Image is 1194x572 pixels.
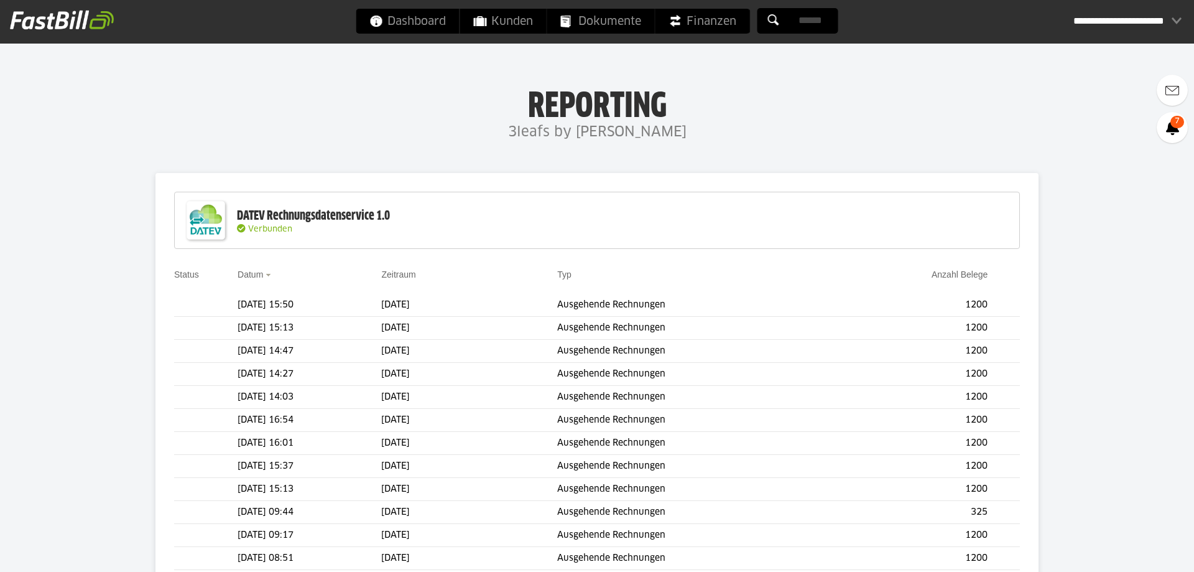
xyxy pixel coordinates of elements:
[557,501,835,524] td: Ausgehende Rechnungen
[557,340,835,363] td: Ausgehende Rechnungen
[460,9,547,34] a: Kunden
[381,524,557,547] td: [DATE]
[547,9,655,34] a: Dokumente
[238,409,381,432] td: [DATE] 16:54
[932,270,988,279] a: Anzahl Belege
[655,9,750,34] a: Finanzen
[238,524,381,547] td: [DATE] 09:17
[381,317,557,340] td: [DATE]
[381,363,557,386] td: [DATE]
[1157,112,1188,143] a: 7
[561,9,641,34] span: Dokumente
[238,294,381,317] td: [DATE] 15:50
[381,432,557,455] td: [DATE]
[836,340,993,363] td: 1200
[381,340,557,363] td: [DATE]
[1098,535,1182,566] iframe: Öffnet ein Widget, in dem Sie weitere Informationen finden
[381,501,557,524] td: [DATE]
[836,547,993,570] td: 1200
[836,478,993,501] td: 1200
[557,524,835,547] td: Ausgehende Rechnungen
[238,547,381,570] td: [DATE] 08:51
[669,9,736,34] span: Finanzen
[356,9,460,34] a: Dashboard
[557,547,835,570] td: Ausgehende Rechnungen
[237,208,390,224] div: DATEV Rechnungsdatenservice 1.0
[381,294,557,317] td: [DATE]
[381,386,557,409] td: [DATE]
[381,409,557,432] td: [DATE]
[557,455,835,478] td: Ausgehende Rechnungen
[181,195,231,245] img: DATEV-Datenservice Logo
[238,386,381,409] td: [DATE] 14:03
[381,270,415,279] a: Zeitraum
[124,88,1070,120] h1: Reporting
[10,10,114,30] img: fastbill_logo_white.png
[238,317,381,340] td: [DATE] 15:13
[238,363,381,386] td: [DATE] 14:27
[238,432,381,455] td: [DATE] 16:01
[474,9,533,34] span: Kunden
[557,386,835,409] td: Ausgehende Rechnungen
[836,432,993,455] td: 1200
[381,455,557,478] td: [DATE]
[381,478,557,501] td: [DATE]
[238,478,381,501] td: [DATE] 15:13
[557,363,835,386] td: Ausgehende Rechnungen
[238,270,263,279] a: Datum
[836,317,993,340] td: 1200
[836,363,993,386] td: 1200
[238,340,381,363] td: [DATE] 14:47
[557,478,835,501] td: Ausgehende Rechnungen
[248,225,292,233] span: Verbunden
[836,455,993,478] td: 1200
[557,432,835,455] td: Ausgehende Rechnungen
[557,409,835,432] td: Ausgehende Rechnungen
[370,9,446,34] span: Dashboard
[266,274,274,276] img: sort_desc.gif
[381,547,557,570] td: [DATE]
[174,270,199,279] a: Status
[238,455,381,478] td: [DATE] 15:37
[1170,116,1184,128] span: 7
[836,501,993,524] td: 325
[836,409,993,432] td: 1200
[557,317,835,340] td: Ausgehende Rechnungen
[836,294,993,317] td: 1200
[836,386,993,409] td: 1200
[557,294,835,317] td: Ausgehende Rechnungen
[557,270,572,279] a: Typ
[238,501,381,524] td: [DATE] 09:44
[836,524,993,547] td: 1200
